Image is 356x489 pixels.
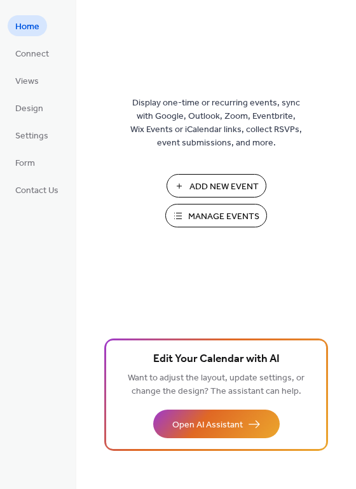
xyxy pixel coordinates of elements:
span: Settings [15,130,48,143]
span: Design [15,102,43,116]
button: Manage Events [165,204,267,227]
a: Contact Us [8,179,66,200]
span: Form [15,157,35,170]
span: Want to adjust the layout, update settings, or change the design? The assistant can help. [128,370,305,400]
button: Add New Event [167,174,266,198]
a: Views [8,70,46,91]
a: Settings [8,124,56,145]
span: Open AI Assistant [172,419,243,432]
a: Home [8,15,47,36]
a: Connect [8,43,57,64]
span: Add New Event [189,180,259,194]
span: Views [15,75,39,88]
button: Open AI Assistant [153,410,280,438]
span: Display one-time or recurring events, sync with Google, Outlook, Zoom, Eventbrite, Wix Events or ... [130,97,302,150]
span: Connect [15,48,49,61]
span: Contact Us [15,184,58,198]
span: Manage Events [188,210,259,224]
span: Edit Your Calendar with AI [153,351,280,368]
span: Home [15,20,39,34]
a: Form [8,152,43,173]
a: Design [8,97,51,118]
